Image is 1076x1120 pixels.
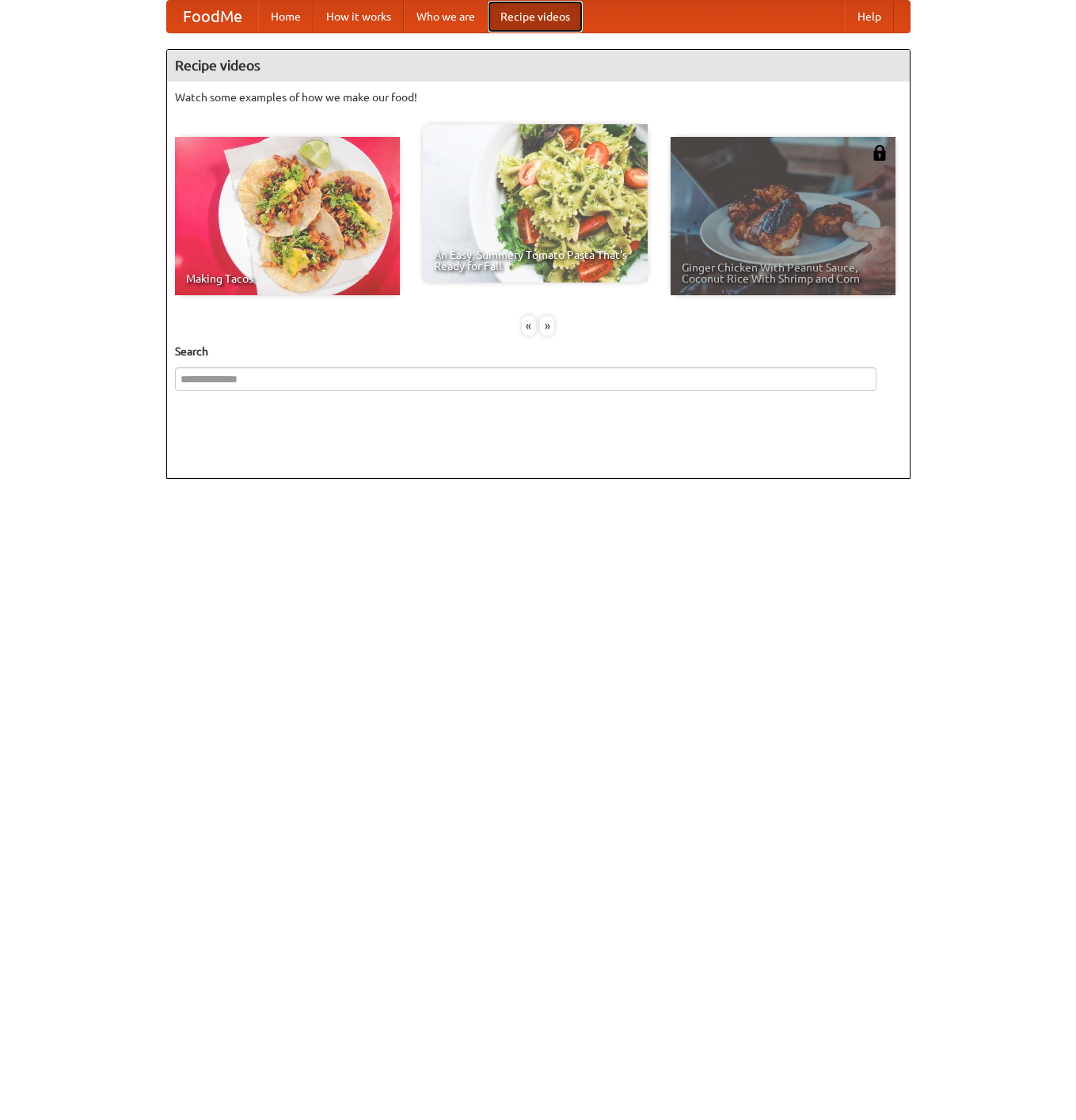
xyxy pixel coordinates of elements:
h5: Search [175,344,902,359]
a: Home [258,1,314,32]
a: How it works [314,1,404,32]
a: An Easy, Summery Tomato Pasta That's Ready for Fall [423,124,648,283]
span: Making Tacos [186,273,389,284]
span: An Easy, Summery Tomato Pasta That's Ready for Fall [434,249,637,271]
p: Watch some examples of how we make our food! [175,89,902,105]
a: Help [845,1,894,32]
div: » [540,316,554,336]
a: Recipe videos [488,1,583,32]
div: « [522,316,536,336]
img: 483408.png [872,145,888,161]
a: FoodMe [167,1,258,32]
a: Who we are [404,1,488,32]
h4: Recipe videos [167,50,910,82]
a: Making Tacos [175,137,400,295]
